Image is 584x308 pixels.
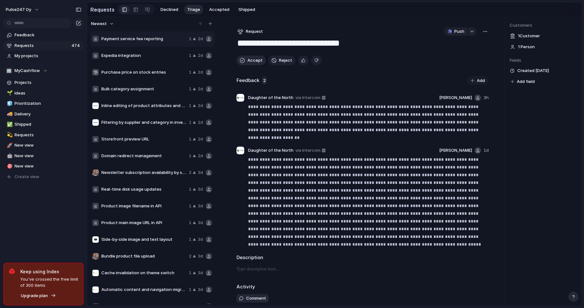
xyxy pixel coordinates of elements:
span: Create view [14,174,39,180]
a: Requests474 [3,41,84,50]
span: Domain redirect management [101,153,186,159]
span: 1 [189,270,191,276]
span: Projects [14,79,81,86]
span: Storefront preview URL [101,136,186,142]
span: Pulse247 Oy [6,6,31,13]
button: Reject [268,56,295,65]
button: Upgrade plan [19,291,58,300]
span: Purchase price on stock entries [101,69,186,76]
span: You've crossed the free limit of 300 items [20,276,78,289]
span: 3d [198,236,203,243]
span: 2d [198,52,203,59]
span: Product image filename in API [101,203,186,209]
h2: Feedback [236,77,259,84]
span: 3h [484,95,489,101]
button: 🌱 [6,90,12,96]
button: Newest [90,20,115,28]
button: Triage [184,5,203,14]
span: 2d [198,69,203,76]
button: Push [444,27,468,36]
span: My projects [14,53,81,59]
span: 1 Customer [518,33,540,39]
div: ✅ [7,121,11,128]
span: Accepted [209,6,229,13]
button: 🚀 [6,142,12,149]
span: Bulk category assignment [101,86,186,92]
h2: Requests [90,6,115,14]
span: Ideas [14,90,81,96]
span: 2d [198,103,203,109]
span: 3d [198,270,203,276]
span: 1 [189,153,191,159]
a: Projects [3,78,84,87]
button: 💫 [6,132,12,138]
span: Automatic content and navigation migration on theme switch [101,286,186,293]
div: 💫 [7,131,11,139]
span: 2d [198,136,203,142]
span: [PERSON_NAME] [439,95,472,101]
span: 2 [189,253,191,259]
div: 🚀New view [3,140,84,150]
button: Pulse247 Oy [3,5,42,15]
span: 1 [189,203,191,209]
span: 474 [71,42,81,49]
span: 1 Person [518,44,535,50]
span: 2 [189,169,191,176]
div: 💫Requests [3,130,84,140]
div: 🌱 [7,89,11,97]
span: Bundle product file upload [101,253,186,259]
button: 🚚 [6,111,12,117]
span: 1 [189,36,191,42]
span: Fields [510,57,577,64]
div: 🤖 [7,152,11,159]
a: via Intercom [294,147,327,154]
span: New view [14,163,81,169]
span: 2d [198,119,203,126]
button: Shipped [235,5,258,14]
span: Newest [91,21,107,27]
span: New view [14,153,81,159]
span: Shipped [14,121,81,128]
span: Delivery [14,111,81,117]
span: Side-by-side image and text layout [101,236,186,243]
span: 3d [198,203,203,209]
button: Accepted [206,5,233,14]
h2: Activity [236,283,255,291]
span: 1 [189,69,191,76]
button: Create view [3,172,84,182]
a: 🧊Prioritization [3,99,84,108]
span: Requests [14,132,81,138]
span: Declined [161,6,178,13]
span: Inline editing of product attributes and pricing in inventory list [101,103,186,109]
button: Declined [157,5,181,14]
span: 2 [262,77,267,85]
span: 2d [198,36,203,42]
span: 1 [189,186,191,193]
button: Comment [236,294,269,303]
span: 1 [189,286,191,293]
span: 3d [198,253,203,259]
span: Triage [187,6,200,13]
a: via Intercom [294,94,327,102]
span: Accept [247,57,263,64]
span: MyCashflow [14,68,40,74]
span: 1 [189,136,191,142]
div: 🎯 [7,163,11,170]
span: 1 [189,119,191,126]
span: 1 [189,103,191,109]
a: 🌱Ideas [3,88,84,98]
a: My projects [3,51,84,61]
span: Daughter of the North [248,95,293,101]
span: [PERSON_NAME] [439,147,472,154]
span: Request [246,28,263,35]
span: Reject [279,57,292,64]
div: 🚚 [7,110,11,118]
span: Requests [14,42,70,49]
button: Request [236,27,264,36]
button: 🤖 [6,153,12,159]
h2: Description [236,254,489,261]
a: 🎯New view [3,161,84,171]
